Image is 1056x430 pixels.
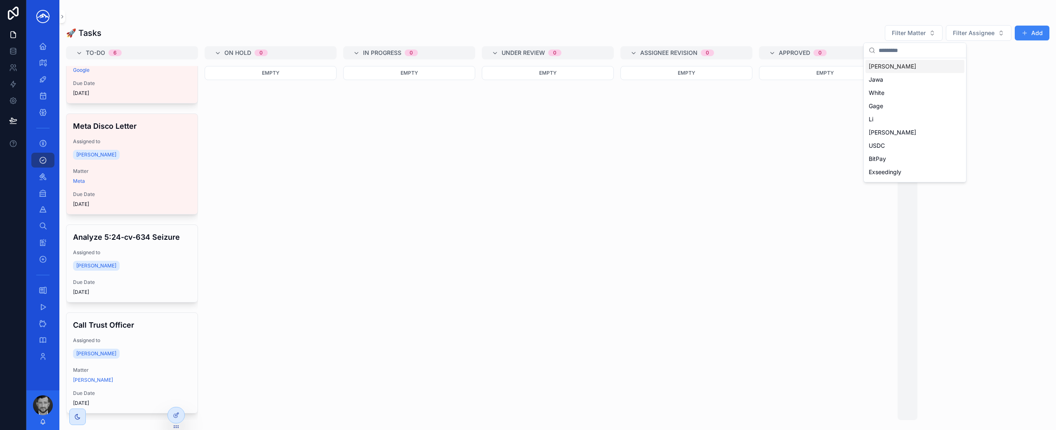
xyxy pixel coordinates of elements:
[869,128,916,137] span: [PERSON_NAME]
[953,29,995,37] span: Filter Assignee
[363,49,401,57] span: In progress
[869,89,884,97] span: White
[885,25,943,41] button: Select Button
[869,155,886,163] span: BitPay
[553,50,556,56] div: 0
[73,349,120,359] a: [PERSON_NAME]
[73,337,191,344] span: Assigned to
[73,377,113,383] a: [PERSON_NAME]
[73,120,191,132] h4: Meta Disco Letter
[869,181,916,189] span: [PERSON_NAME]
[76,350,116,357] span: [PERSON_NAME]
[66,27,101,39] h1: 🚀 Tasks
[33,10,53,23] img: App logo
[73,168,191,175] span: Matter
[73,367,191,373] span: Matter
[869,102,883,110] span: Gage
[502,49,545,57] span: Under review
[401,70,418,76] span: Empty
[869,115,873,123] span: Li
[86,49,105,57] span: To-do
[224,49,251,57] span: On Hold
[76,151,116,158] span: [PERSON_NAME]
[869,76,883,84] span: Jawa
[73,261,120,271] a: [PERSON_NAME]
[73,178,85,184] a: Meta
[66,224,198,302] a: Analyze 5:24-cv-634 SeizureAssigned to[PERSON_NAME]Due Date[DATE]
[73,138,191,145] span: Assigned to
[946,25,1011,41] button: Select Button
[73,90,191,97] span: [DATE]
[678,70,695,76] span: Empty
[73,390,191,397] span: Due Date
[113,50,117,56] div: 6
[869,62,916,71] span: [PERSON_NAME]
[816,70,834,76] span: Empty
[640,49,698,57] span: Assignee revision
[779,49,810,57] span: Approved
[66,113,198,215] a: Meta Disco LetterAssigned to[PERSON_NAME]MatterMetaDue Date[DATE]
[73,319,191,331] h4: Call Trust Officer
[73,249,191,256] span: Assigned to
[73,400,191,406] span: [DATE]
[73,232,191,243] h4: Analyze 5:24-cv-634 Seizure
[864,58,966,182] div: Suggestions
[73,67,90,73] a: Google
[262,70,279,76] span: Empty
[818,50,822,56] div: 0
[66,312,198,413] a: Call Trust OfficerAssigned to[PERSON_NAME]Matter[PERSON_NAME]Due Date[DATE]
[259,50,263,56] div: 0
[1015,26,1049,40] button: Add
[539,70,556,76] span: Empty
[26,33,59,375] div: scrollable content
[73,191,191,198] span: Due Date
[706,50,709,56] div: 0
[73,80,191,87] span: Due Date
[73,279,191,286] span: Due Date
[869,168,901,176] span: Exseedingly
[73,289,191,295] span: [DATE]
[73,201,191,208] span: [DATE]
[73,150,120,160] a: [PERSON_NAME]
[869,142,885,150] span: USDC
[410,50,413,56] div: 0
[76,262,116,269] span: [PERSON_NAME]
[892,29,926,37] span: Filter Matter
